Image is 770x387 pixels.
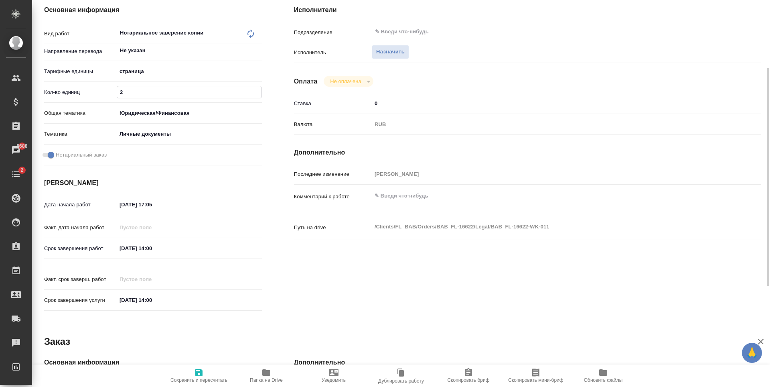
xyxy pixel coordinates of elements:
[12,142,32,150] span: 5688
[117,127,262,141] div: Личные документы
[2,140,30,160] a: 5688
[44,67,117,75] p: Тарифные единицы
[294,100,372,108] p: Ставка
[447,377,489,383] span: Скопировать бриф
[117,65,262,78] div: страница
[372,220,722,234] textarea: /Clients/FL_BAB/Orders/BAB_FL-16622/Legal/BAB_FL-16622-WK-011
[117,86,261,98] input: ✎ Введи что-нибудь
[44,244,117,253] p: Срок завершения работ
[170,377,227,383] span: Сохранить и пересчитать
[44,335,70,348] h2: Заказ
[117,273,187,285] input: Пустое поле
[745,344,759,361] span: 🙏
[718,31,719,33] button: Open
[322,377,346,383] span: Уведомить
[508,377,563,383] span: Скопировать мини-бриф
[294,120,372,128] p: Валюта
[117,222,187,233] input: Пустое поле
[165,365,233,387] button: Сохранить и пересчитать
[44,5,262,15] h4: Основная информация
[117,199,187,210] input: ✎ Введи что-нибудь
[2,164,30,184] a: 2
[257,50,259,51] button: Open
[372,118,722,131] div: RUB
[294,170,372,178] p: Последнее изменение
[56,151,107,159] span: Нотариальный заказ
[44,109,117,117] p: Общая тематика
[294,49,372,57] p: Исполнитель
[16,166,28,174] span: 2
[294,224,372,232] p: Путь на drive
[294,5,761,15] h4: Исполнители
[374,27,693,37] input: ✎ Введи что-нибудь
[376,47,405,57] span: Назначить
[328,78,363,85] button: Не оплачена
[44,30,117,38] p: Вид работ
[44,130,117,138] p: Тематика
[294,77,318,86] h4: Оплата
[569,365,637,387] button: Обновить файлы
[502,365,569,387] button: Скопировать мини-бриф
[294,148,761,157] h4: Дополнительно
[117,242,187,254] input: ✎ Введи что-нибудь
[44,201,117,209] p: Дата начала работ
[250,377,283,383] span: Папка на Drive
[324,76,373,87] div: Не оплачена
[367,365,435,387] button: Дублировать работу
[378,378,424,384] span: Дублировать работу
[584,377,623,383] span: Обновить файлы
[435,365,502,387] button: Скопировать бриф
[294,193,372,201] p: Комментарий к работе
[44,358,262,367] h4: Основная информация
[294,29,372,37] p: Подразделение
[372,45,409,59] button: Назначить
[44,88,117,96] p: Кол-во единиц
[294,358,761,367] h4: Дополнительно
[44,224,117,232] p: Факт. дата начала работ
[117,106,262,120] div: Юридическая/Финансовая
[742,343,762,363] button: 🙏
[44,47,117,55] p: Направление перевода
[44,296,117,304] p: Срок завершения услуги
[44,275,117,283] p: Факт. срок заверш. работ
[372,98,722,109] input: ✎ Введи что-нибудь
[233,365,300,387] button: Папка на Drive
[117,294,187,306] input: ✎ Введи что-нибудь
[44,178,262,188] h4: [PERSON_NAME]
[300,365,367,387] button: Уведомить
[372,168,722,180] input: Пустое поле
